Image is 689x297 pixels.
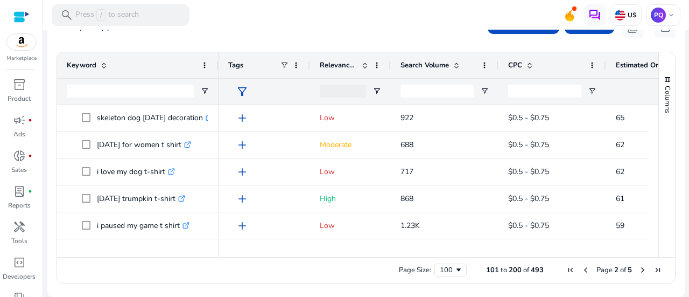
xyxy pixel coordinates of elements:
[620,265,626,275] span: of
[508,85,581,98] input: CPC Filter Input
[625,11,637,19] p: US
[372,87,381,95] button: Open Filter Menu
[531,265,544,275] span: 493
[508,60,522,70] span: CPC
[508,167,549,177] span: $0.5 - $0.75
[228,60,243,70] span: Tags
[320,60,357,70] span: Relevance Score
[320,241,381,264] p: High
[97,188,185,210] p: [DATE] trumpkin t-shirt
[627,21,639,34] span: content_copy
[663,86,672,113] span: Columns
[651,8,666,23] p: PQ
[616,194,624,204] span: 61
[60,9,73,22] span: search
[488,17,559,34] button: Track Keywords
[523,265,529,275] span: of
[236,165,249,178] span: add
[566,266,575,274] div: First Page
[434,264,467,277] div: Page Size
[11,165,27,175] p: Sales
[6,54,37,63] p: Marketplace
[28,154,32,158] span: fiber_manual_record
[13,114,26,127] span: campaign
[596,265,613,275] span: Page
[440,265,454,275] div: 100
[659,21,672,34] span: download
[7,34,36,50] img: amazon.svg
[200,87,209,95] button: Open Filter Menu
[628,265,632,275] span: 5
[13,256,26,269] span: code_blocks
[565,17,614,34] button: Add Tags
[13,149,26,162] span: donut_small
[320,107,381,129] p: Low
[616,140,624,150] span: 62
[616,220,624,231] span: 59
[320,215,381,237] p: Low
[399,265,431,275] div: Page Size:
[320,188,381,210] p: High
[236,219,249,232] span: add
[320,134,381,156] p: Moderate
[400,167,413,177] span: 717
[400,140,413,150] span: 688
[236,85,249,98] span: filter_alt
[97,161,175,183] p: i love my dog t-shirt
[67,85,194,98] input: Keyword Filter Input
[508,194,549,204] span: $0.5 - $0.75
[13,220,26,233] span: handyman
[400,85,474,98] input: Search Volume Filter Input
[486,265,499,275] span: 101
[236,139,249,151] span: add
[97,107,213,129] p: skeleton dog [DATE] decoration
[8,94,31,103] p: Product
[75,9,139,21] p: Press to search
[400,60,449,70] span: Search Volume
[3,272,36,281] p: Developers
[97,215,189,237] p: i paused my game t shirt
[236,112,249,125] span: add
[501,265,507,275] span: to
[13,78,26,91] span: inventory_2
[400,194,413,204] span: 868
[28,189,32,194] span: fiber_manual_record
[616,113,624,123] span: 65
[320,161,381,183] p: Low
[480,87,489,95] button: Open Filter Menu
[653,266,662,274] div: Last Page
[96,9,106,21] span: /
[236,192,249,205] span: add
[97,134,191,156] p: [DATE] for women t shirt
[8,201,31,210] p: Reports
[236,246,249,259] span: add
[509,265,522,275] span: 200
[667,11,676,19] span: keyboard_arrow_down
[581,266,590,274] div: Previous Page
[616,167,624,177] span: 62
[13,129,25,139] p: Ads
[97,241,179,264] p: women [DATE] t shirt
[614,265,618,275] span: 2
[615,10,625,20] img: us.svg
[508,220,549,231] span: $0.5 - $0.75
[13,185,26,198] span: lab_profile
[11,236,27,246] p: Tools
[508,140,549,150] span: $0.5 - $0.75
[616,60,680,70] span: Estimated Orders/Month
[67,60,96,70] span: Keyword
[400,113,413,123] span: 922
[28,118,32,122] span: fiber_manual_record
[400,220,420,231] span: 1.23K
[508,113,549,123] span: $0.5 - $0.75
[638,266,647,274] div: Next Page
[588,87,596,95] button: Open Filter Menu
